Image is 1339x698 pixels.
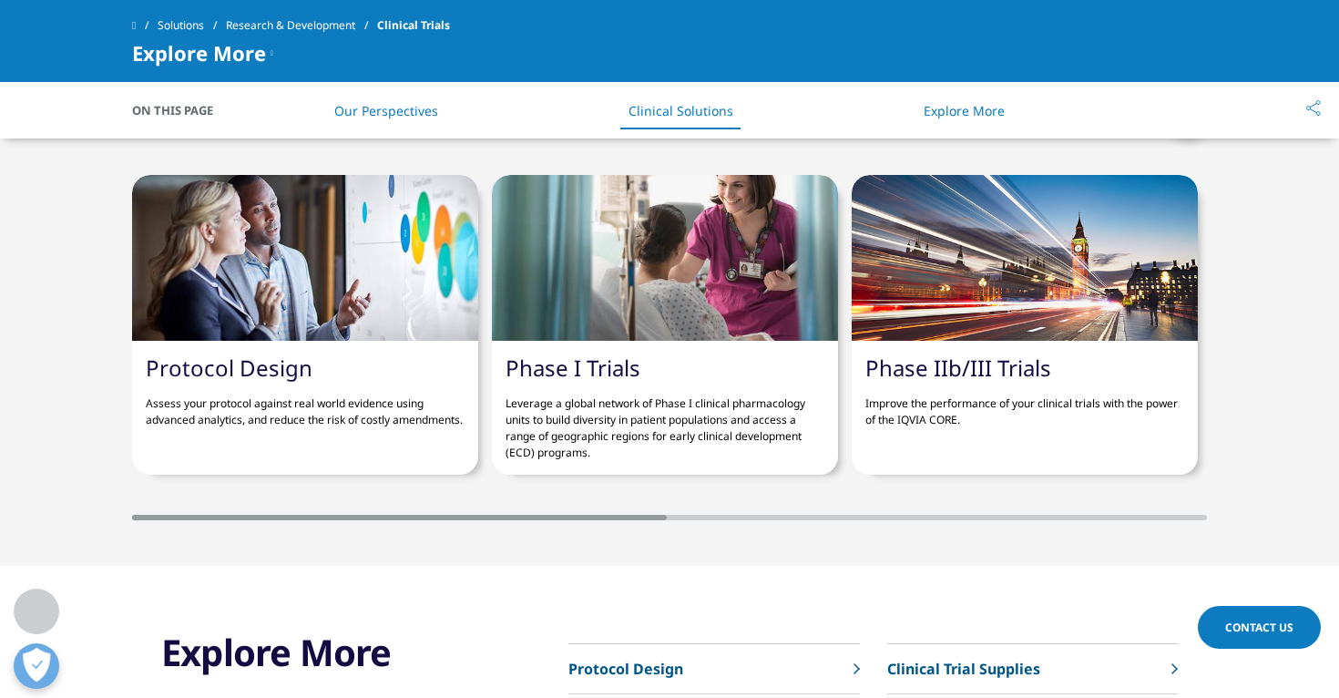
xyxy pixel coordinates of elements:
[158,9,226,42] a: Solutions
[334,102,438,119] a: Our Perspectives
[377,9,450,42] span: Clinical Trials
[506,353,640,383] a: Phase I Trials
[132,101,232,119] span: On This Page
[146,353,312,383] a: Protocol Design
[887,644,1178,694] a: Clinical Trial Supplies
[226,9,377,42] a: Research & Development
[865,353,1051,383] a: Phase IIb/III Trials
[887,658,1040,680] p: Clinical Trial Supplies
[924,102,1005,119] a: Explore More
[1225,620,1293,635] span: Contact Us
[506,382,824,461] p: Leverage a global network of Phase I clinical pharmacology units to build diversity in patient po...
[132,42,266,64] span: Explore More
[629,102,733,119] a: Clinical Solutions
[865,382,1184,428] p: Improve the performance of your clinical trials with the power of the IQVIA CORE.
[568,644,859,694] a: Protocol Design
[1198,606,1321,649] a: Contact Us
[14,643,59,689] button: Open Preferences
[161,630,465,675] h3: Explore More
[568,658,683,680] p: Protocol Design
[146,382,465,428] p: Assess your protocol against real world evidence using advanced analytics, and reduce the risk of...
